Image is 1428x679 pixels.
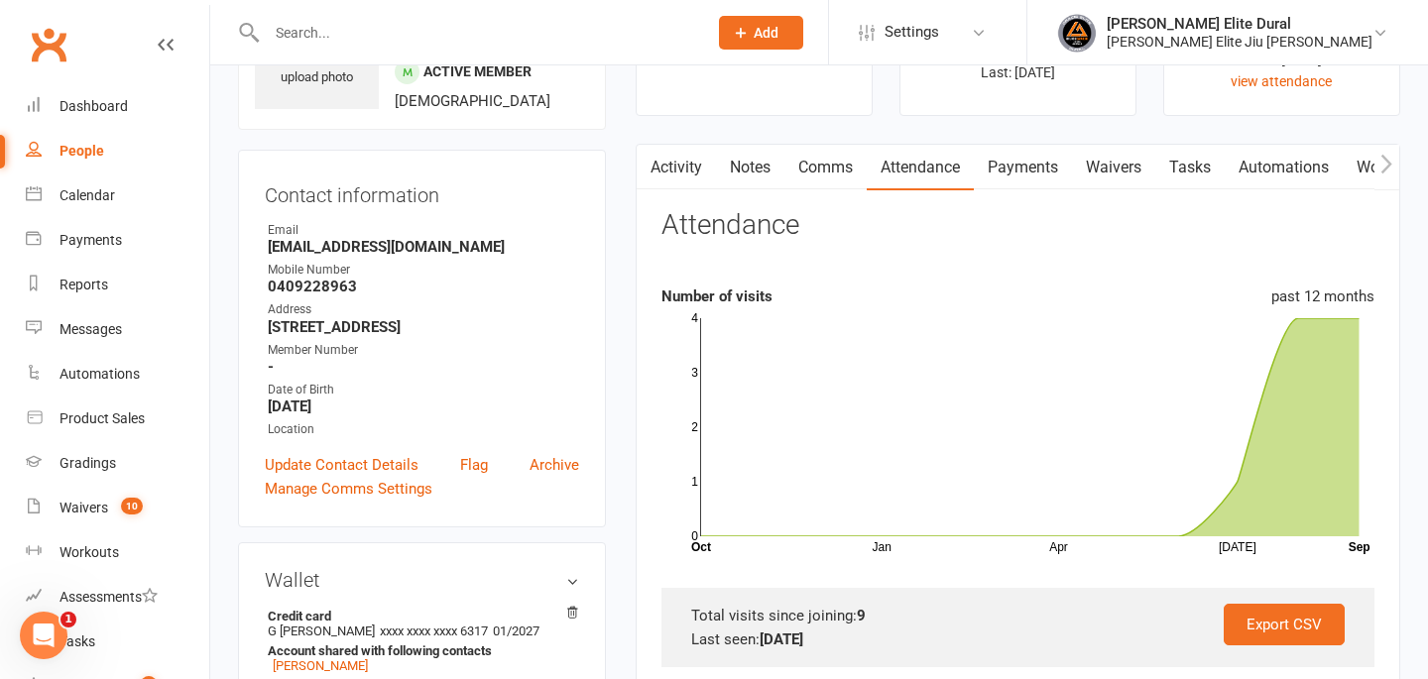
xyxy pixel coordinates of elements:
[59,500,108,515] div: Waivers
[26,620,209,664] a: Tasks
[716,145,784,190] a: Notes
[1225,145,1343,190] a: Automations
[26,396,209,441] a: Product Sales
[26,352,209,396] a: Automations
[268,261,579,280] div: Mobile Number
[59,232,122,248] div: Payments
[265,606,579,676] li: G [PERSON_NAME]
[121,498,143,514] span: 10
[261,19,693,47] input: Search...
[423,63,532,79] span: Active member
[268,643,569,658] strong: Account shared with following contacts
[26,575,209,620] a: Assessments
[59,589,158,605] div: Assessments
[268,238,579,256] strong: [EMAIL_ADDRESS][DOMAIN_NAME]
[1057,13,1097,53] img: thumb_image1702864552.png
[59,321,122,337] div: Messages
[268,397,579,415] strong: [DATE]
[867,145,974,190] a: Attendance
[59,633,95,649] div: Tasks
[265,453,418,477] a: Update Contact Details
[268,381,579,399] div: Date of Birth
[661,287,773,305] strong: Number of visits
[268,278,579,295] strong: 0409228963
[60,612,76,627] span: 1
[395,92,550,110] span: [DEMOGRAPHIC_DATA]
[59,455,116,471] div: Gradings
[59,277,108,292] div: Reports
[268,420,579,439] div: Location
[268,609,569,623] strong: Credit card
[265,569,579,591] h3: Wallet
[268,318,579,336] strong: [STREET_ADDRESS]
[268,221,579,240] div: Email
[1072,145,1155,190] a: Waivers
[1271,284,1374,308] div: past 12 months
[661,210,799,241] h3: Attendance
[754,25,778,41] span: Add
[273,658,368,673] a: [PERSON_NAME]
[784,145,867,190] a: Comms
[268,358,579,376] strong: -
[530,453,579,477] a: Archive
[26,307,209,352] a: Messages
[885,10,939,55] span: Settings
[493,623,539,638] span: 01/2027
[268,300,579,319] div: Address
[637,145,716,190] a: Activity
[59,366,140,382] div: Automations
[1155,145,1225,190] a: Tasks
[26,486,209,530] a: Waivers 10
[460,453,488,477] a: Flag
[26,129,209,173] a: People
[691,604,1345,627] div: Total visits since joining:
[24,20,73,69] a: Clubworx
[26,218,209,263] a: Payments
[1231,73,1332,89] a: view attendance
[857,607,866,624] strong: 9
[1107,33,1372,51] div: [PERSON_NAME] Elite Jiu [PERSON_NAME]
[20,612,67,659] iframe: Intercom live chat
[26,530,209,575] a: Workouts
[974,145,1072,190] a: Payments
[59,143,104,159] div: People
[26,263,209,307] a: Reports
[1224,604,1345,645] a: Export CSV
[59,98,128,114] div: Dashboard
[26,84,209,129] a: Dashboard
[265,477,432,501] a: Manage Comms Settings
[59,410,145,426] div: Product Sales
[59,544,119,560] div: Workouts
[1107,15,1372,33] div: [PERSON_NAME] Elite Dural
[691,627,1345,651] div: Last seen:
[719,16,803,50] button: Add
[268,341,579,360] div: Member Number
[760,630,803,648] strong: [DATE]
[265,176,579,206] h3: Contact information
[380,623,488,638] span: xxxx xxxx xxxx 6317
[26,173,209,218] a: Calendar
[59,187,115,203] div: Calendar
[26,441,209,486] a: Gradings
